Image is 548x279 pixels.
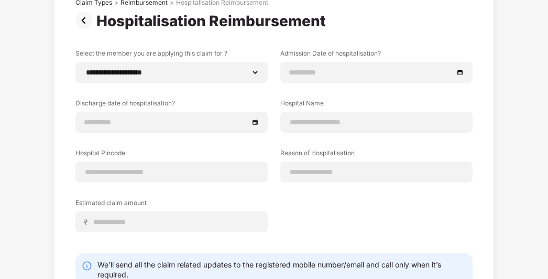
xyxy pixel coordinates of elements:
[280,148,473,162] label: Reason of Hospitalisation
[84,217,92,227] span: ₹
[280,49,473,62] label: Admission Date of hospitalisation?
[96,12,330,30] div: Hospitalisation Reimbursement
[75,148,268,162] label: Hospital Pincode
[75,99,268,112] label: Discharge date of hospitalisation?
[82,261,92,271] img: svg+xml;base64,PHN2ZyBpZD0iSW5mby0yMHgyMCIgeG1sbnM9Imh0dHA6Ly93d3cudzMub3JnLzIwMDAvc3ZnIiB3aWR0aD...
[75,198,268,211] label: Estimated claim amount
[75,12,96,29] img: svg+xml;base64,PHN2ZyBpZD0iUHJldi0zMngzMiIgeG1sbnM9Imh0dHA6Ly93d3cudzMub3JnLzIwMDAvc3ZnIiB3aWR0aD...
[280,99,473,112] label: Hospital Name
[75,49,268,62] label: Select the member you are applying this claim for ?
